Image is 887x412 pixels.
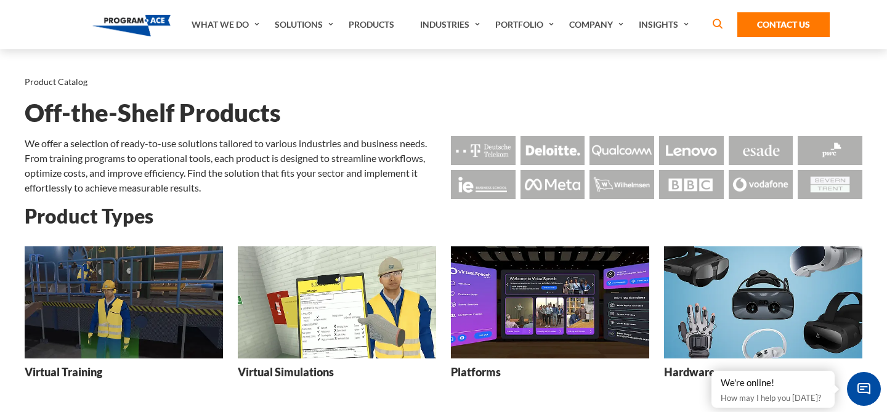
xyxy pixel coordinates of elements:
[520,170,585,199] img: Logo - Meta
[721,377,825,389] div: We're online!
[520,136,585,165] img: Logo - Deloitte
[589,136,654,165] img: Logo - Qualcomm
[238,246,436,358] img: Virtual Simulations
[721,390,825,405] p: How may I help you [DATE]?
[659,136,724,165] img: Logo - Lenovo
[25,246,223,388] a: Virtual Training
[25,365,102,380] h3: Virtual Training
[798,170,862,199] img: Logo - Seven Trent
[664,246,862,358] img: Hardware
[589,170,654,199] img: Logo - Wilhemsen
[238,365,334,380] h3: Virtual Simulations
[25,205,862,227] h2: Product Types
[729,170,793,199] img: Logo - Vodafone
[451,170,516,199] img: Logo - Ie Business School
[92,15,171,36] img: Program-Ace
[238,246,436,388] a: Virtual Simulations
[25,151,436,195] p: From training programs to operational tools, each product is designed to streamline workflows, op...
[847,372,881,406] span: Chat Widget
[451,246,649,388] a: Platforms
[25,74,87,90] li: Product Catalog
[25,136,436,151] p: We offer a selection of ready-to-use solutions tailored to various industries and business needs.
[737,12,830,37] a: Contact Us
[25,246,223,358] img: Virtual Training
[25,102,862,124] h1: Off-the-Shelf Products
[664,246,862,388] a: Hardware
[25,74,862,90] nav: breadcrumb
[729,136,793,165] img: Logo - Esade
[451,365,501,380] h3: Platforms
[659,170,724,199] img: Logo - BBC
[664,365,715,380] h3: Hardware
[451,246,649,358] img: Platforms
[451,136,516,165] img: Logo - Deutsche Telekom
[798,136,862,165] img: Logo - Pwc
